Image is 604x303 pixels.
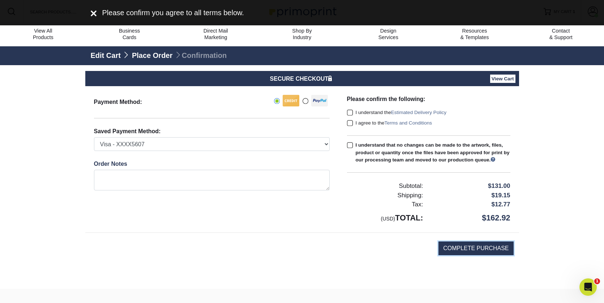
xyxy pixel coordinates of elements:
[175,51,227,59] span: Confirmation
[429,191,516,200] div: $19.15
[345,23,432,46] a: DesignServices
[172,28,259,41] div: Marketing
[518,28,604,34] span: Contact
[579,278,597,296] iframe: Intercom live chat
[381,216,395,222] small: (USD)
[345,28,432,34] span: Design
[347,119,432,127] label: I agree to the
[86,28,173,34] span: Business
[429,212,516,224] div: $162.92
[259,23,345,46] a: Shop ByIndustry
[342,181,429,191] div: Subtotal:
[270,76,334,82] span: SECURE CHECKOUT
[259,28,345,34] span: Shop By
[342,200,429,209] div: Tax:
[94,98,165,105] h3: Payment Method:
[432,28,518,34] span: Resources
[429,181,516,191] div: $131.00
[347,95,510,103] div: Please confirm the following:
[94,160,127,168] label: Order Notes
[86,28,173,41] div: Cards
[432,23,518,46] a: Resources& Templates
[91,51,121,59] a: Edit Cart
[259,28,345,41] div: Industry
[356,142,510,164] div: I understand that no changes can be made to the artwork, files, product or quantity once the file...
[438,241,513,255] input: COMPLETE PURCHASE
[594,278,600,284] span: 1
[518,23,604,46] a: Contact& Support
[132,51,172,59] a: Place Order
[342,191,429,200] div: Shipping:
[86,23,173,46] a: BusinessCards
[172,23,259,46] a: Direct MailMarketing
[345,28,432,41] div: Services
[391,110,446,115] a: Estimated Delivery Policy
[2,281,61,300] iframe: Google Customer Reviews
[94,127,161,136] label: Saved Payment Method:
[102,9,244,17] span: Please confirm you agree to all terms below.
[490,75,515,83] a: View Cart
[91,10,97,16] img: close
[432,28,518,41] div: & Templates
[172,28,259,34] span: Direct Mail
[518,28,604,41] div: & Support
[429,200,516,209] div: $12.77
[347,109,447,116] label: I understand the
[342,212,429,224] div: TOTAL:
[385,120,432,126] a: Terms and Conditions
[91,241,127,263] img: DigiCert Secured Site Seal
